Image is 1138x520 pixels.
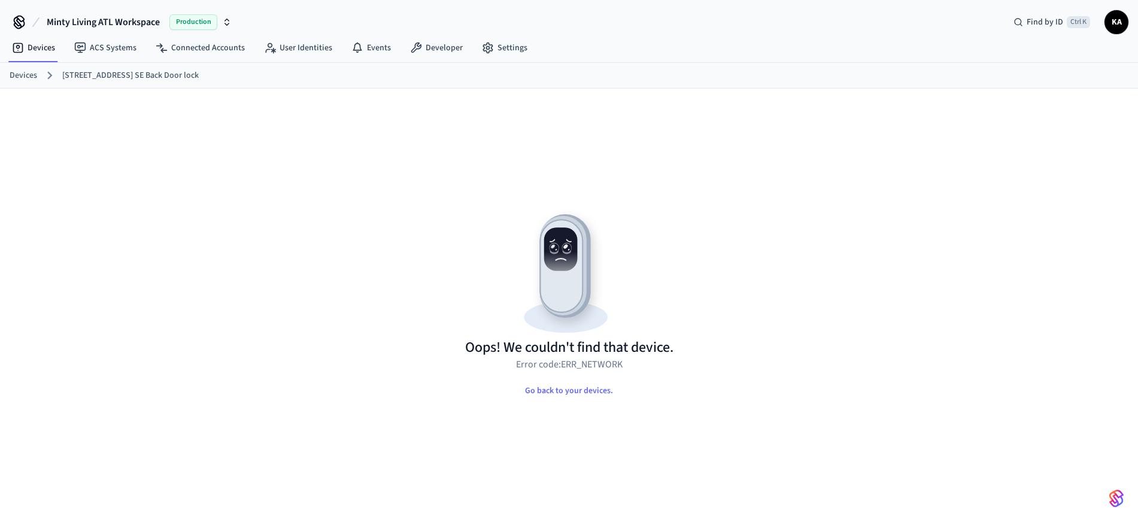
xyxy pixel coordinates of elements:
div: Find by IDCtrl K [1004,11,1100,33]
span: Minty Living ATL Workspace [47,15,160,29]
a: Devices [10,69,37,82]
a: User Identities [254,37,342,59]
img: SeamLogoGradient.69752ec5.svg [1109,489,1124,508]
span: Ctrl K [1067,16,1090,28]
a: Devices [2,37,65,59]
p: Error code: ERR_NETWORK [516,357,623,372]
a: Developer [400,37,472,59]
h1: Oops! We couldn't find that device. [465,338,673,357]
a: Connected Accounts [146,37,254,59]
button: Go back to your devices. [515,379,623,403]
span: Production [169,14,217,30]
img: Resource not found [465,204,673,338]
span: KA [1106,11,1127,33]
a: Events [342,37,400,59]
span: Find by ID [1027,16,1063,28]
button: KA [1104,10,1128,34]
a: [STREET_ADDRESS] SE Back Door lock [62,69,199,82]
a: Settings [472,37,537,59]
a: ACS Systems [65,37,146,59]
